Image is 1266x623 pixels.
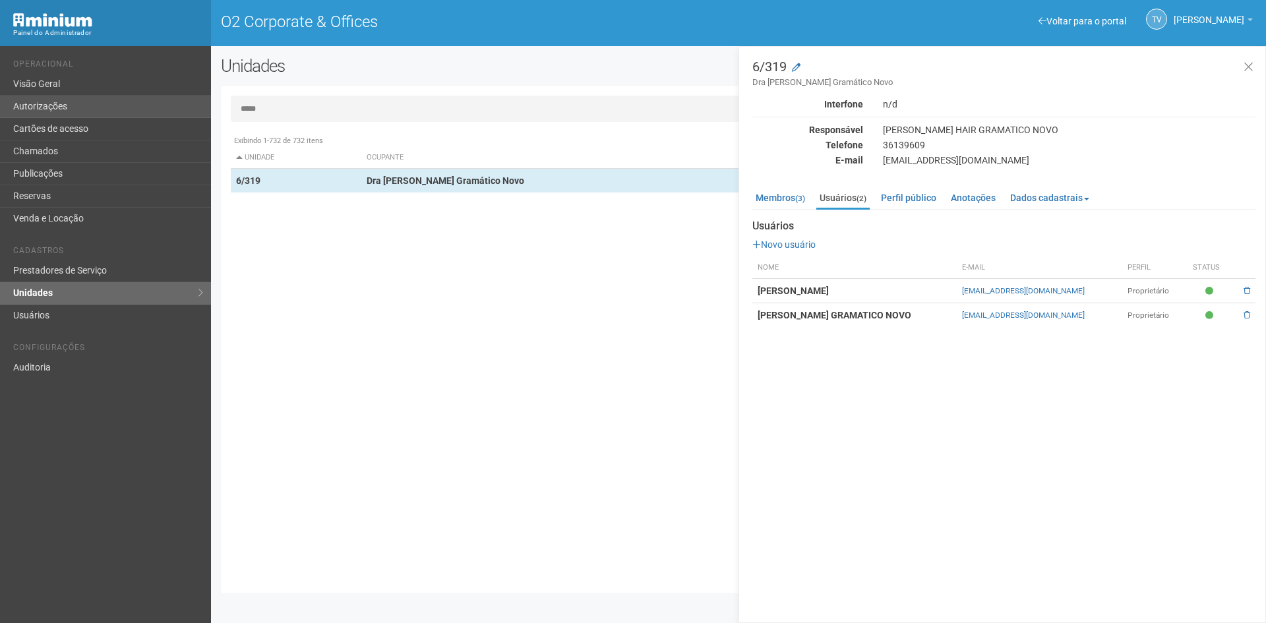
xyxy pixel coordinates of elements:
h2: Unidades [221,56,641,76]
a: [EMAIL_ADDRESS][DOMAIN_NAME] [962,286,1085,295]
div: [PERSON_NAME] HAIR GRAMATICO NOVO [873,124,1265,136]
div: n/d [873,98,1265,110]
small: Dra [PERSON_NAME] Gramático Novo [752,76,1255,88]
div: Interfone [742,98,873,110]
td: Proprietário [1122,303,1187,328]
img: Minium [13,13,92,27]
strong: 6/319 [236,175,260,186]
a: Anotações [948,188,999,208]
div: [EMAIL_ADDRESS][DOMAIN_NAME] [873,154,1265,166]
span: Ativo [1205,310,1217,321]
div: Telefone [742,139,873,151]
div: Responsável [742,124,873,136]
span: Ativo [1205,285,1217,297]
strong: Dra [PERSON_NAME] Gramático Novo [367,175,524,186]
a: Membros(3) [752,188,808,208]
div: 36139609 [873,139,1265,151]
li: Configurações [13,343,201,357]
td: Proprietário [1122,279,1187,303]
a: Dados cadastrais [1007,188,1093,208]
a: Usuários(2) [816,188,870,210]
strong: [PERSON_NAME] GRAMATICO NOVO [758,310,911,320]
span: Thayane Vasconcelos Torres [1174,2,1244,25]
th: Ocupante: activate to sort column ascending [361,147,809,169]
a: TV [1146,9,1167,30]
a: Voltar para o portal [1039,16,1126,26]
th: E-mail [957,257,1122,279]
a: [EMAIL_ADDRESS][DOMAIN_NAME] [962,311,1085,320]
li: Operacional [13,59,201,73]
a: [PERSON_NAME] [1174,16,1253,27]
small: (3) [795,194,805,203]
h1: O2 Corporate & Offices [221,13,729,30]
a: Modificar a unidade [792,61,800,74]
small: (2) [857,194,866,203]
a: Novo usuário [752,239,816,250]
th: Unidade: activate to sort column descending [231,147,361,169]
h3: 6/319 [752,60,1255,88]
strong: [PERSON_NAME] [758,285,829,296]
div: E-mail [742,154,873,166]
th: Status [1188,257,1234,279]
div: Painel do Administrador [13,27,201,39]
th: Perfil [1122,257,1187,279]
div: Exibindo 1-732 de 732 itens [231,135,1246,147]
strong: Usuários [752,220,1255,232]
li: Cadastros [13,246,201,260]
th: Nome [752,257,957,279]
a: Perfil público [878,188,940,208]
